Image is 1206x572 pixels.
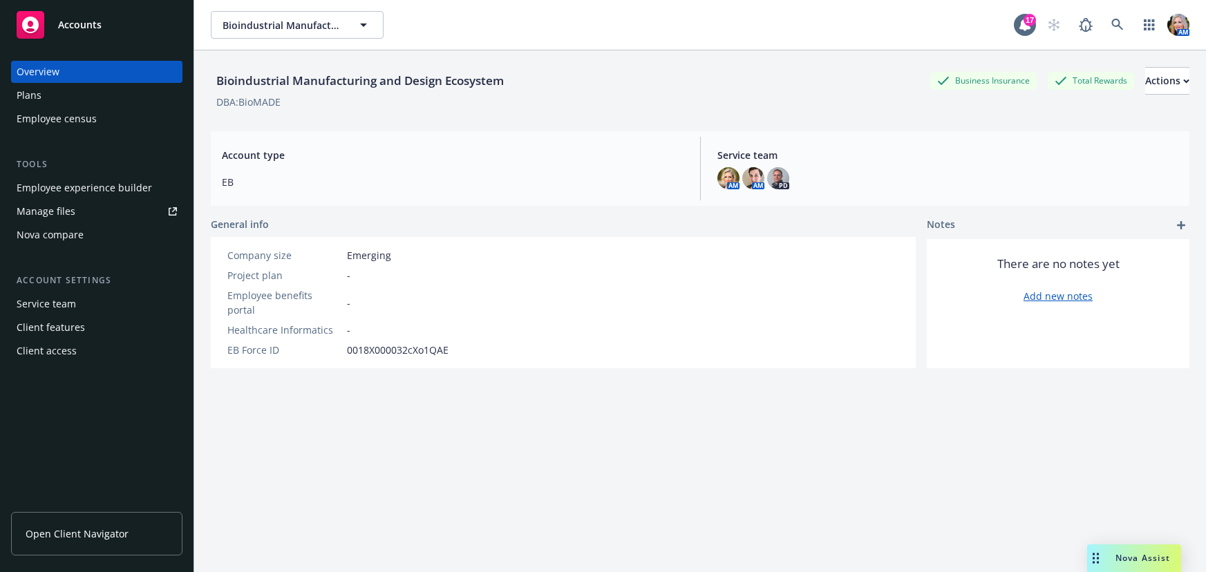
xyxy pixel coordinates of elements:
span: Open Client Navigator [26,526,129,541]
span: Emerging [347,248,391,263]
span: - [347,323,350,337]
a: Search [1104,11,1131,39]
img: photo [717,167,739,189]
img: photo [742,167,764,189]
div: Total Rewards [1048,72,1134,89]
div: Service team [17,293,76,315]
a: Overview [11,61,182,83]
div: Employee experience builder [17,177,152,199]
div: Company size [227,248,341,263]
div: Tools [11,158,182,171]
a: Start snowing [1040,11,1068,39]
span: Nova Assist [1115,552,1170,564]
a: add [1173,217,1189,233]
div: Project plan [227,268,341,283]
img: photo [767,167,789,189]
span: Bioindustrial Manufacturing and Design Ecosystem [223,18,342,32]
a: Manage files [11,200,182,222]
span: EB [222,175,684,189]
div: DBA: BioMADE [216,95,281,109]
span: Service team [717,148,1179,162]
a: Accounts [11,6,182,44]
div: Nova compare [17,224,84,246]
div: Client access [17,340,77,362]
div: EB Force ID [227,343,341,357]
a: Plans [11,84,182,106]
span: - [347,296,350,310]
a: Client access [11,340,182,362]
span: There are no notes yet [997,256,1120,272]
img: photo [1167,14,1189,36]
div: Overview [17,61,59,83]
a: Switch app [1136,11,1163,39]
div: Plans [17,84,41,106]
div: Client features [17,316,85,339]
div: Business Insurance [930,72,1037,89]
button: Nova Assist [1087,544,1181,572]
a: Employee experience builder [11,177,182,199]
a: Service team [11,293,182,315]
span: Notes [927,217,955,233]
span: General info [211,217,269,231]
span: Accounts [58,19,102,30]
button: Bioindustrial Manufacturing and Design Ecosystem [211,11,384,39]
div: Drag to move [1087,544,1104,572]
span: 0018X000032cXo1QAE [347,343,449,357]
div: Healthcare Informatics [227,323,341,337]
div: Actions [1145,68,1189,94]
div: Manage files [17,200,75,222]
span: Account type [222,148,684,162]
div: Employee benefits portal [227,288,341,317]
div: Bioindustrial Manufacturing and Design Ecosystem [211,72,509,90]
a: Nova compare [11,224,182,246]
span: - [347,268,350,283]
a: Client features [11,316,182,339]
a: Report a Bug [1072,11,1100,39]
a: Add new notes [1024,289,1093,303]
div: Employee census [17,108,97,130]
div: Account settings [11,274,182,287]
button: Actions [1145,67,1189,95]
div: 17 [1024,14,1036,26]
a: Employee census [11,108,182,130]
